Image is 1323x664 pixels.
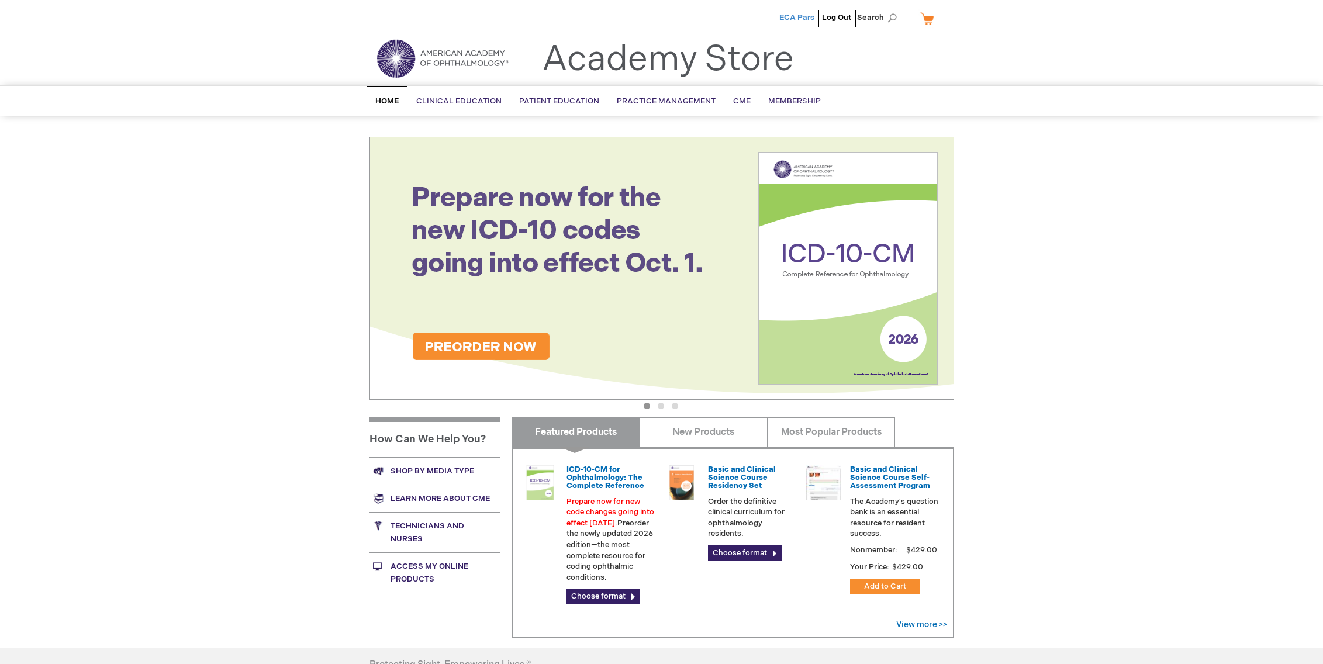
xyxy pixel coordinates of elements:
button: 2 of 3 [658,403,664,409]
img: bcscself_20.jpg [806,465,841,500]
a: Shop by media type [369,457,500,485]
span: Clinical Education [416,96,502,106]
span: $429.00 [891,562,925,572]
button: 1 of 3 [644,403,650,409]
span: Practice Management [617,96,716,106]
img: 02850963u_47.png [664,465,699,500]
a: Technicians and nurses [369,512,500,552]
p: Order the definitive clinical curriculum for ophthalmology residents. [708,496,797,539]
p: The Academy's question bank is an essential resource for resident success. [850,496,939,539]
span: $429.00 [904,545,939,555]
a: ECA Pars [779,13,814,22]
strong: Nonmember: [850,543,897,558]
a: Academy Store [542,39,794,81]
font: Prepare now for new code changes going into effect [DATE]. [566,497,654,528]
span: Add to Cart [864,582,906,591]
p: Preorder the newly updated 2026 edition—the most complete resource for coding ophthalmic conditions. [566,496,655,583]
button: Add to Cart [850,579,920,594]
h1: How Can We Help You? [369,417,500,457]
span: Home [375,96,399,106]
a: ICD-10-CM for Ophthalmology: The Complete Reference [566,465,644,491]
span: Search [857,6,901,29]
span: Patient Education [519,96,599,106]
a: Log Out [822,13,851,22]
img: 0120008u_42.png [523,465,558,500]
a: Basic and Clinical Science Course Residency Set [708,465,776,491]
a: Learn more about CME [369,485,500,512]
a: New Products [640,417,768,447]
button: 3 of 3 [672,403,678,409]
a: Choose format [566,589,640,604]
a: Most Popular Products [767,417,895,447]
span: CME [733,96,751,106]
a: View more >> [896,620,947,630]
a: Access My Online Products [369,552,500,593]
a: Choose format [708,545,782,561]
a: Featured Products [512,417,640,447]
strong: Your Price: [850,562,889,572]
span: Membership [768,96,821,106]
a: Basic and Clinical Science Course Self-Assessment Program [850,465,930,491]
